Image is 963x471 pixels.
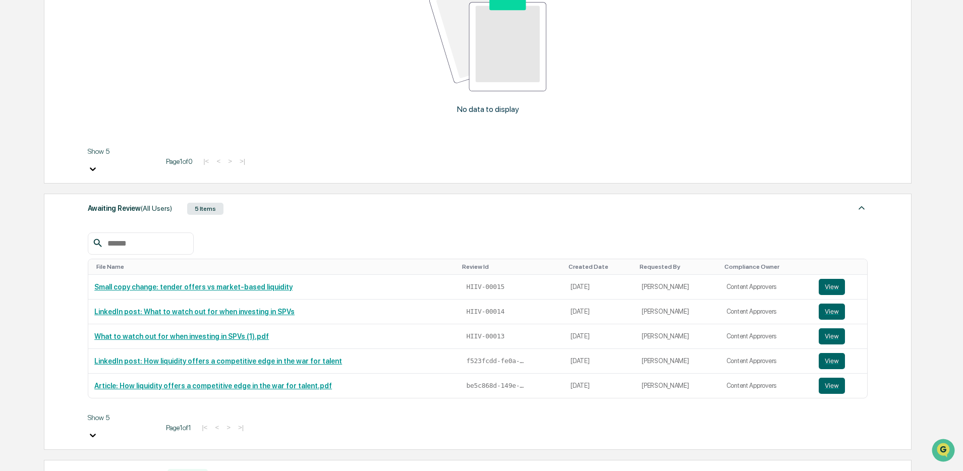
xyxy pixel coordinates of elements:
span: HIIV-00014 [466,308,504,316]
a: View [819,304,861,320]
td: [PERSON_NAME] [636,374,720,398]
div: 5 Items [187,203,223,215]
iframe: Open customer support [931,438,958,465]
button: < [213,157,223,165]
a: 🗄️Attestations [69,123,129,141]
span: HIIV-00015 [466,283,504,291]
span: Page 1 of 1 [166,424,191,432]
button: View [819,304,845,320]
a: View [819,279,861,295]
div: Start new chat [34,77,165,87]
span: f523fcdd-fe0a-4d70-aff0-2c119d2ece14 [466,357,527,365]
div: Toggle SortBy [96,263,454,270]
div: 🔎 [10,147,18,155]
button: >| [235,423,247,432]
button: View [819,353,845,369]
p: How can we help? [10,21,184,37]
div: 🗄️ [73,128,81,136]
a: View [819,378,861,394]
a: LinkedIn post: How liquidity offers a competitive edge in the war for talent [94,357,342,365]
a: 🖐️Preclearance [6,123,69,141]
button: |< [199,423,210,432]
td: [DATE] [564,300,636,324]
td: [DATE] [564,324,636,349]
button: View [819,328,845,344]
button: > [225,157,235,165]
td: Content Approvers [720,275,813,300]
div: Show 5 [88,414,158,422]
td: [DATE] [564,349,636,374]
a: Powered byPylon [71,170,122,179]
a: What to watch out for when investing in SPVs (1).pdf [94,332,269,340]
a: View [819,353,861,369]
span: Page 1 of 0 [166,157,193,165]
span: HIIV-00013 [466,332,504,340]
span: Preclearance [20,127,65,137]
td: Content Approvers [720,349,813,374]
div: Awaiting Review [88,202,172,215]
a: View [819,328,861,344]
button: >| [237,157,248,165]
td: [PERSON_NAME] [636,324,720,349]
td: Content Approvers [720,324,813,349]
td: [DATE] [564,275,636,300]
div: Toggle SortBy [821,263,863,270]
div: We're available if you need us! [34,87,128,95]
span: be5c868d-149e-41fc-8b65-a09ade436db6 [466,382,527,390]
td: [PERSON_NAME] [636,349,720,374]
button: View [819,378,845,394]
button: Start new chat [172,80,184,92]
td: Content Approvers [720,300,813,324]
div: Toggle SortBy [462,263,560,270]
div: Toggle SortBy [640,263,716,270]
td: [PERSON_NAME] [636,275,720,300]
p: No data to display [457,104,519,114]
button: < [212,423,222,432]
span: Attestations [83,127,125,137]
a: LinkedIn post: What to watch out for when investing in SPVs [94,308,295,316]
div: Toggle SortBy [724,263,809,270]
div: Show 5 [88,147,158,155]
td: Content Approvers [720,374,813,398]
td: [DATE] [564,374,636,398]
span: Pylon [100,171,122,179]
button: View [819,279,845,295]
div: Toggle SortBy [569,263,632,270]
a: Article: How liquidity offers a competitive edge in the war for talent.pdf [94,382,332,390]
span: Data Lookup [20,146,64,156]
td: [PERSON_NAME] [636,300,720,324]
img: 1746055101610-c473b297-6a78-478c-a979-82029cc54cd1 [10,77,28,95]
button: |< [200,157,212,165]
button: > [223,423,234,432]
img: caret [856,202,868,214]
span: (All Users) [141,204,172,212]
a: Small copy change: tender offers vs market-based liquidity [94,283,293,291]
a: 🔎Data Lookup [6,142,68,160]
div: 🖐️ [10,128,18,136]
